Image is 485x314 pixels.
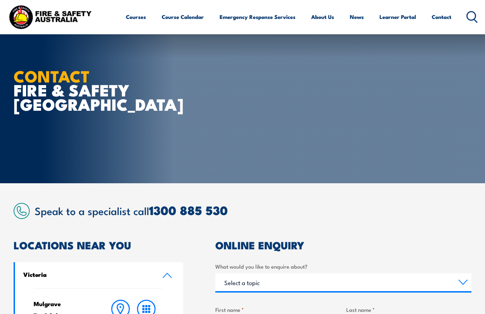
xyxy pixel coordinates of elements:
[162,8,204,25] a: Course Calendar
[350,8,364,25] a: News
[15,262,183,288] a: Victoria
[149,200,228,219] a: 1300 885 530
[346,305,471,314] label: Last name
[215,262,471,270] label: What would you like to enquire about?
[311,8,334,25] a: About Us
[379,8,416,25] a: Learner Portal
[215,240,471,249] h2: ONLINE ENQUIRY
[220,8,295,25] a: Emergency Response Services
[23,270,151,278] h4: Victoria
[215,305,341,314] label: First name
[14,63,90,88] strong: CONTACT
[35,204,471,217] h2: Speak to a specialist call
[126,8,146,25] a: Courses
[14,69,190,110] h1: FIRE & SAFETY [GEOGRAPHIC_DATA]
[14,240,183,249] h2: LOCATIONS NEAR YOU
[432,8,451,25] a: Contact
[34,300,93,308] h4: Mulgrave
